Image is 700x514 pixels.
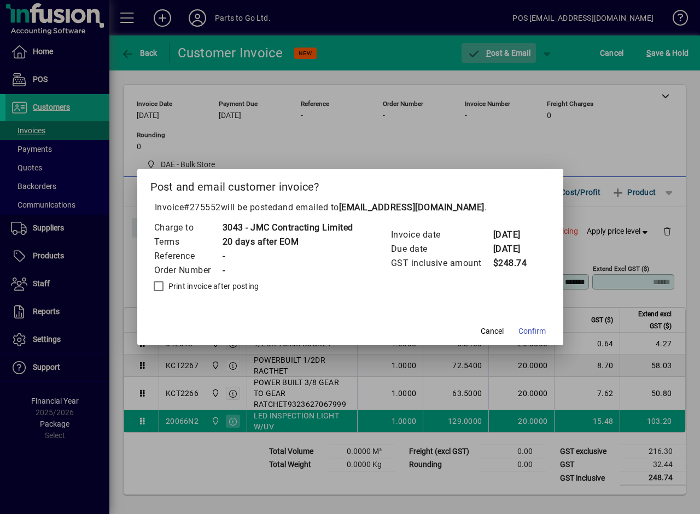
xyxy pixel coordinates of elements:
[137,169,563,200] h2: Post and email customer invoice?
[150,201,550,214] p: Invoice will be posted .
[154,221,222,235] td: Charge to
[390,242,493,256] td: Due date
[481,326,504,337] span: Cancel
[222,235,353,249] td: 20 days after EOM
[514,321,550,341] button: Confirm
[222,221,353,235] td: 3043 - JMC Contracting Limited
[222,263,353,277] td: -
[278,202,485,212] span: and emailed to
[166,281,259,292] label: Print invoice after posting
[339,202,485,212] b: [EMAIL_ADDRESS][DOMAIN_NAME]
[154,263,222,277] td: Order Number
[154,249,222,263] td: Reference
[518,326,546,337] span: Confirm
[475,321,510,341] button: Cancel
[154,235,222,249] td: Terms
[184,202,221,212] span: #275552
[390,256,493,270] td: GST inclusive amount
[222,249,353,263] td: -
[390,228,493,242] td: Invoice date
[493,228,536,242] td: [DATE]
[493,256,536,270] td: $248.74
[493,242,536,256] td: [DATE]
